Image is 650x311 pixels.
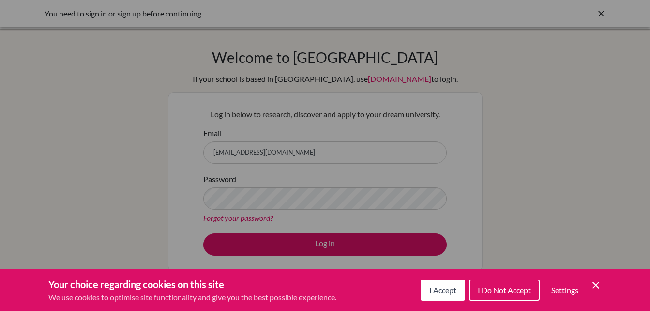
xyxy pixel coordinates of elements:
[421,280,465,301] button: I Accept
[48,277,336,292] h3: Your choice regarding cookies on this site
[469,280,540,301] button: I Do Not Accept
[478,285,531,295] span: I Do Not Accept
[551,285,578,295] span: Settings
[544,280,586,300] button: Settings
[429,285,456,295] span: I Accept
[590,280,602,291] button: Save and close
[48,292,336,303] p: We use cookies to optimise site functionality and give you the best possible experience.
